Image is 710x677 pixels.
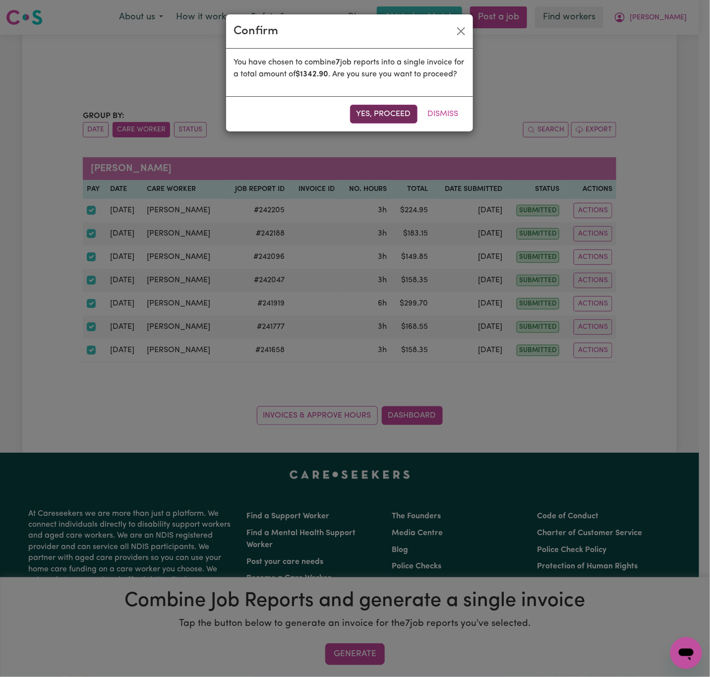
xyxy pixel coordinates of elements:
[670,637,702,669] iframe: Button to launch messaging window
[453,23,469,39] button: Close
[350,105,417,123] button: Yes, proceed
[421,105,465,123] button: Dismiss
[234,22,279,40] div: Confirm
[234,59,465,78] span: You have chosen to combine job reports into a single invoice for a total amount of . Are you sure...
[296,70,329,78] b: $ 1342.90
[336,59,341,66] b: 7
